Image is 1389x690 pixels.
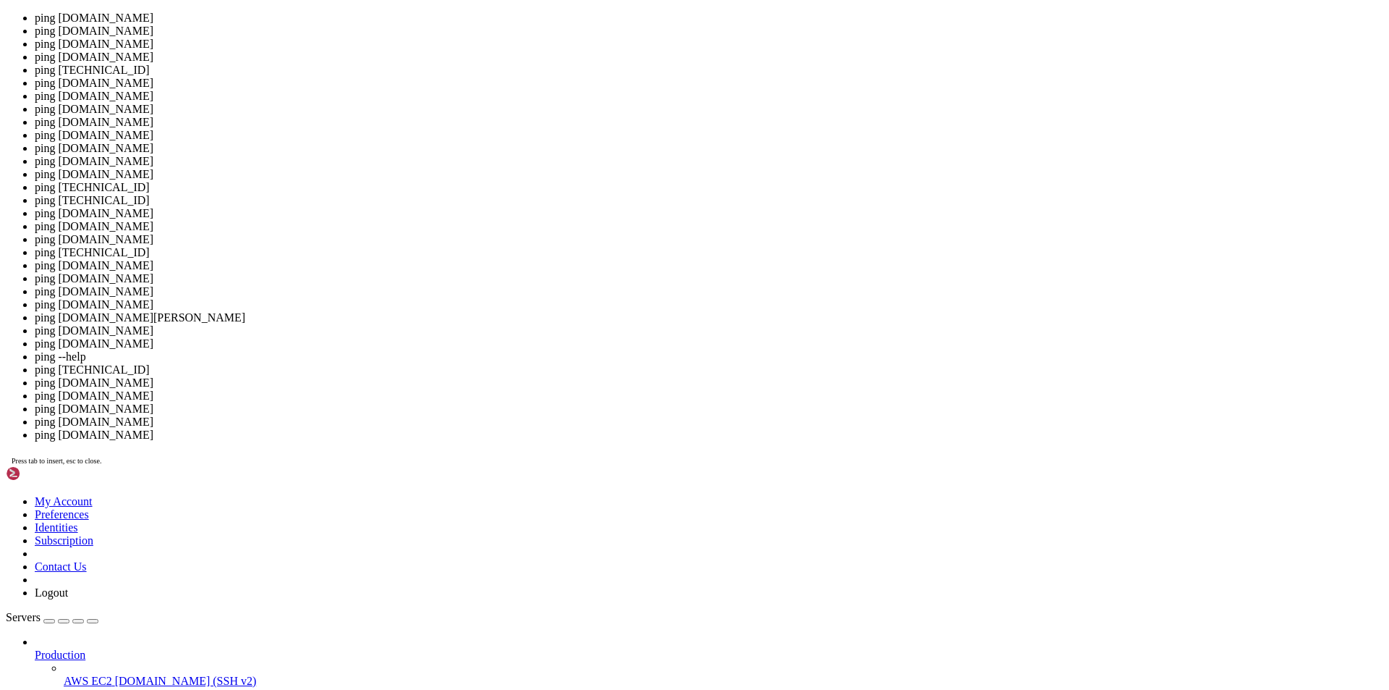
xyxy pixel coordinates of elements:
[140,609,145,621] div: (22, 49)
[35,38,1383,51] li: ping [DOMAIN_NAME]
[6,338,1201,350] x-row: ^C
[6,67,1201,80] x-row: PING [TECHNICAL_ID] ([TECHNICAL_ID]) 56(84) bytes of data.
[6,486,1201,498] x-row: ^C
[35,298,1383,311] li: ping [DOMAIN_NAME]
[6,314,1201,326] x-row: root@vps130383:~# ping [DOMAIN_NAME]
[6,277,1201,289] x-row: --- [TECHNICAL_ID] ping statistics ---
[6,611,41,623] span: Servers
[35,337,1383,350] li: ping [DOMAIN_NAME]
[6,264,1201,277] x-row: ^C
[6,240,1201,252] x-row: root@vps130383:~# ping [TECHNICAL_ID]
[35,324,1383,337] li: ping [DOMAIN_NAME]
[6,289,1201,301] x-row: 245 packets transmitted, 0 received, 100% packet loss, time 249835ms
[6,178,1201,190] x-row: 2 packets transmitted, 0 received, 100% packet loss, time 1002ms
[6,92,1201,104] x-row: --- [TECHNICAL_ID] ping statistics ---
[35,363,1383,376] li: ping [TECHNICAL_ID]
[6,611,98,623] a: Servers
[6,560,1201,572] x-row: ^C
[6,203,1201,215] x-row: root@vps130383:~# nslookup [TECHNICAL_ID]
[35,350,1383,363] li: ping --help
[64,675,1383,688] a: AWS EC2 [DOMAIN_NAME] (SSH v2)
[6,350,1201,363] x-row: --- [DOMAIN_NAME] ping statistics ---
[35,376,1383,390] li: ping [DOMAIN_NAME]
[6,535,1201,547] x-row: root@vps130383:~# ping [DOMAIN_NAME]
[6,510,1201,523] x-row: 2 packets transmitted, 0 received, 100% packet loss, time 1016ms
[6,153,1201,166] x-row: ^C
[35,416,1383,429] li: ping [DOMAIN_NAME]
[6,498,1201,510] x-row: --- [DOMAIN_NAME] ping statistics ---
[35,649,85,661] span: Production
[35,155,1383,168] li: ping [DOMAIN_NAME]
[35,90,1383,103] li: ping [DOMAIN_NAME]
[35,116,1383,129] li: ping [DOMAIN_NAME]
[12,457,101,465] span: Press tab to insert, esc to close.
[6,387,1201,400] x-row: root@vps130383:~# ping [DOMAIN_NAME]
[6,166,1201,178] x-row: --- [DOMAIN_NAME] ping statistics ---
[6,412,1201,424] x-row: ^C
[35,142,1383,155] li: ping [DOMAIN_NAME]
[35,586,68,599] a: Logout
[35,220,1383,233] li: ping [DOMAIN_NAME]
[35,207,1383,220] li: ping [DOMAIN_NAME]
[6,215,1201,227] x-row: ** server can't find [TECHNICAL_ID][DOMAIN_NAME]: NXDOMAIN
[6,474,1201,486] x-row: PING [DOMAIN_NAME] ([TECHNICAL_ID]) 56(84) bytes of data.
[35,403,1383,416] li: ping [DOMAIN_NAME]
[35,534,93,547] a: Subscription
[6,30,1201,43] x-row: 4 packets transmitted, 0 received, 100% packet loss, time 3057ms
[6,104,1201,117] x-row: 48 packets transmitted, 0 received, 100% packet loss, time 48130ms
[35,233,1383,246] li: ping [DOMAIN_NAME]
[35,12,1383,25] li: ping [DOMAIN_NAME]
[35,103,1383,116] li: ping [DOMAIN_NAME]
[35,77,1383,90] li: ping [DOMAIN_NAME]
[35,649,1383,662] a: Production
[64,675,112,687] span: AWS EC2
[35,64,1383,77] li: ping [TECHNICAL_ID]
[6,466,89,481] img: Shellngn
[35,129,1383,142] li: ping [DOMAIN_NAME]
[6,609,1201,621] x-row: root@vps130383:~# ping
[35,390,1383,403] li: ping [DOMAIN_NAME]
[35,168,1383,181] li: ping [DOMAIN_NAME]
[6,129,1201,141] x-row: root@vps130383:~# ping [DOMAIN_NAME]
[35,51,1383,64] li: ping [DOMAIN_NAME]
[64,662,1383,688] li: AWS EC2 [DOMAIN_NAME] (SSH v2)
[6,437,1201,449] x-row: 7 packets transmitted, 0 received, 100% packet loss, time 6121ms
[115,675,257,687] span: [DOMAIN_NAME] (SSH v2)
[6,584,1201,597] x-row: 267 packets transmitted, 0 received, 100% packet loss, time 272389ms
[6,326,1201,338] x-row: PING [DOMAIN_NAME] ([TECHNICAL_ID]) 56(84) bytes of data.
[6,461,1201,474] x-row: root@vps130383:~# ping [DOMAIN_NAME]
[6,55,1201,67] x-row: root@vps130383:~# ping [TECHNICAL_ID]
[35,25,1383,38] li: ping [DOMAIN_NAME]
[6,400,1201,412] x-row: PING [DOMAIN_NAME] ([TECHNICAL_ID]) 56(84) bytes of data.
[35,285,1383,298] li: ping [DOMAIN_NAME]
[6,80,1201,92] x-row: ^C
[6,363,1201,375] x-row: 2 packets transmitted, 0 received, 100% packet loss, time 1025ms
[35,181,1383,194] li: ping [TECHNICAL_ID]
[35,259,1383,272] li: ping [DOMAIN_NAME]
[35,560,87,573] a: Contact Us
[35,311,1383,324] li: ping [DOMAIN_NAME][PERSON_NAME]
[35,508,89,521] a: Preferences
[6,572,1201,584] x-row: --- [DOMAIN_NAME] ping statistics ---
[6,6,1201,18] x-row: ^C
[6,424,1201,437] x-row: --- [DOMAIN_NAME] ping statistics ---
[35,194,1383,207] li: ping [TECHNICAL_ID]
[6,252,1201,264] x-row: PING [TECHNICAL_ID] ([TECHNICAL_ID]) 56(84) bytes of data.
[6,141,1201,153] x-row: PING [DOMAIN_NAME] ([TECHNICAL_ID]) 56(84) bytes of data.
[35,272,1383,285] li: ping [DOMAIN_NAME]
[6,547,1201,560] x-row: PING [DOMAIN_NAME] ([TECHNICAL_ID]) 56(84) bytes of data.
[35,495,93,508] a: My Account
[35,521,78,534] a: Identities
[35,429,1383,442] li: ping [DOMAIN_NAME]
[35,246,1383,259] li: ping [TECHNICAL_ID]
[6,18,1201,30] x-row: --- [DOMAIN_NAME] ping statistics ---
